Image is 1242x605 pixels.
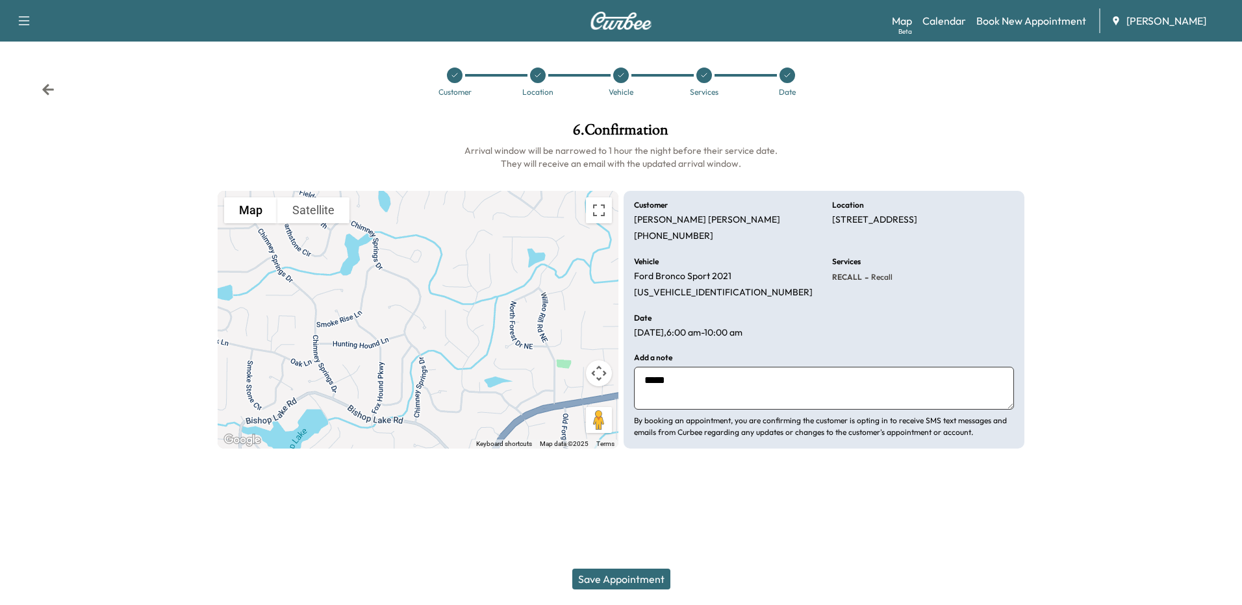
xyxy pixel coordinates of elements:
[634,271,731,282] p: Ford Bronco Sport 2021
[634,214,780,226] p: [PERSON_NAME] [PERSON_NAME]
[832,201,864,209] h6: Location
[572,569,670,589] button: Save Appointment
[832,214,917,226] p: [STREET_ADDRESS]
[690,88,718,96] div: Services
[224,197,277,223] button: Show street map
[586,360,612,386] button: Map camera controls
[634,287,813,299] p: [US_VEHICLE_IDENTIFICATION_NUMBER]
[609,88,633,96] div: Vehicle
[922,13,966,29] a: Calendar
[634,415,1014,438] p: By booking an appointment, you are confirming the customer is opting in to receive SMS text messa...
[862,271,868,284] span: -
[218,144,1025,170] h6: Arrival window will be narrowed to 1 hour the night before their service date. They will receive ...
[634,201,668,209] h6: Customer
[832,272,862,282] span: RECALL
[779,88,796,96] div: Date
[277,197,349,223] button: Show satellite imagery
[634,327,742,339] p: [DATE] , 6:00 am - 10:00 am
[221,432,264,449] a: Open this area in Google Maps (opens a new window)
[586,197,612,223] button: Toggle fullscreen view
[522,88,553,96] div: Location
[832,258,861,265] h6: Services
[221,432,264,449] img: Google
[590,12,652,30] img: Curbee Logo
[540,440,589,447] span: Map data ©2025
[596,440,615,447] a: Terms (opens in new tab)
[634,258,659,265] h6: Vehicle
[586,407,612,433] button: Drag Pegman onto the map to open Street View
[898,27,912,36] div: Beta
[892,13,912,29] a: MapBeta
[476,439,532,449] button: Keyboard shortcuts
[218,122,1025,144] h1: 6 . Confirmation
[868,272,893,282] span: Recall
[634,354,672,362] h6: Add a note
[976,13,1086,29] a: Book New Appointment
[42,83,55,96] div: Back
[1126,13,1206,29] span: [PERSON_NAME]
[634,314,652,322] h6: Date
[438,88,472,96] div: Customer
[634,230,713,242] p: [PHONE_NUMBER]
